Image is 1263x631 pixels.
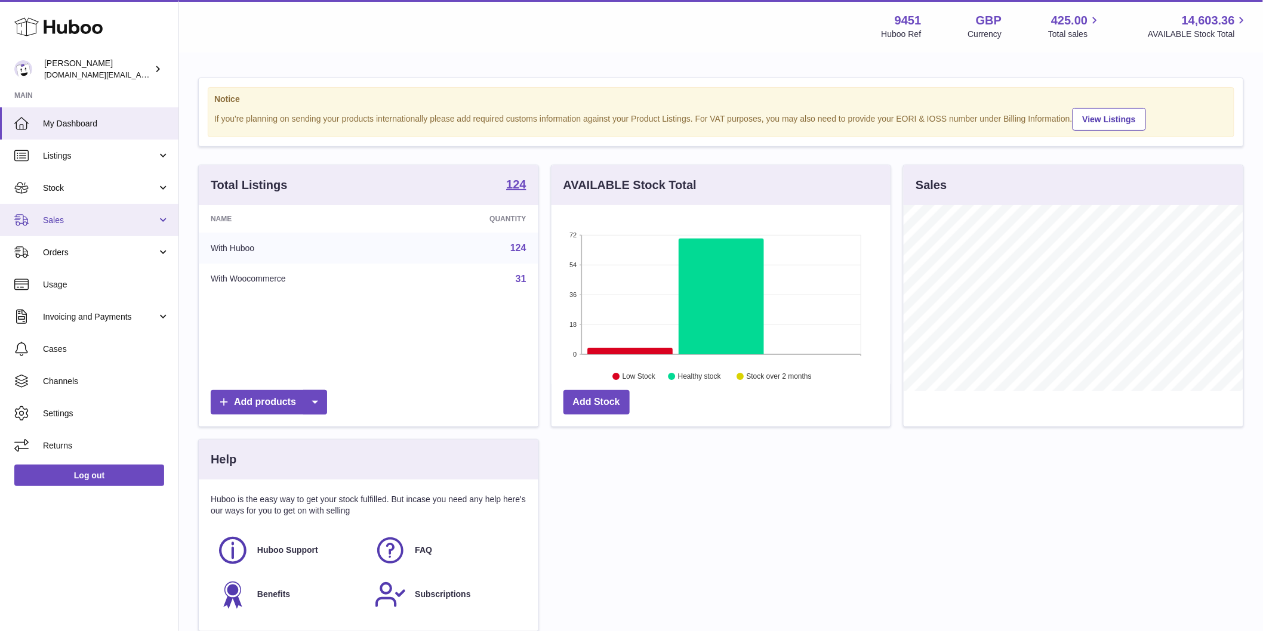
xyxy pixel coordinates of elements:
[1148,29,1249,40] span: AVAILABLE Stock Total
[569,261,577,268] text: 54
[44,70,238,79] span: [DOMAIN_NAME][EMAIL_ADDRESS][DOMAIN_NAME]
[415,545,432,556] span: FAQ
[214,94,1228,105] strong: Notice
[217,534,362,567] a: Huboo Support
[1182,13,1235,29] span: 14,603.36
[569,291,577,298] text: 36
[409,205,538,233] th: Quantity
[43,344,170,355] span: Cases
[217,579,362,611] a: Benefits
[569,321,577,328] text: 18
[257,545,318,556] span: Huboo Support
[1148,13,1249,40] a: 14,603.36 AVAILABLE Stock Total
[43,150,157,162] span: Listings
[573,351,577,358] text: 0
[43,215,157,226] span: Sales
[43,311,157,323] span: Invoicing and Payments
[506,178,526,193] a: 124
[43,118,170,129] span: My Dashboard
[14,60,32,78] img: amir.ch@gmail.com
[44,58,152,81] div: [PERSON_NAME]
[43,440,170,451] span: Returns
[14,465,164,486] a: Log out
[374,579,520,611] a: Subscriptions
[1073,108,1146,131] a: View Listings
[506,178,526,190] strong: 124
[43,376,170,387] span: Channels
[678,373,722,381] text: Healthy stock
[916,177,947,193] h3: Sales
[1048,29,1101,40] span: Total sales
[199,264,409,295] td: With Woocommerce
[563,390,630,415] a: Add Stock
[211,494,526,516] p: Huboo is the easy way to get your stock fulfilled. But incase you need any help here's our ways f...
[211,451,236,468] h3: Help
[211,390,327,415] a: Add products
[510,243,526,253] a: 124
[968,29,1002,40] div: Currency
[747,373,812,381] text: Stock over 2 months
[43,279,170,290] span: Usage
[374,534,520,567] a: FAQ
[211,177,288,193] h3: Total Listings
[199,205,409,233] th: Name
[214,106,1228,131] div: If you're planning on sending your products internationally please add required customs informati...
[1048,13,1101,40] a: 425.00 Total sales
[199,233,409,264] td: With Huboo
[257,589,290,600] span: Benefits
[415,589,470,600] span: Subscriptions
[516,274,526,284] a: 31
[569,231,577,239] text: 72
[895,13,922,29] strong: 9451
[563,177,697,193] h3: AVAILABLE Stock Total
[43,408,170,419] span: Settings
[1051,13,1088,29] span: 425.00
[976,13,1002,29] strong: GBP
[43,183,157,194] span: Stock
[882,29,922,40] div: Huboo Ref
[43,247,157,258] span: Orders
[623,373,656,381] text: Low Stock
